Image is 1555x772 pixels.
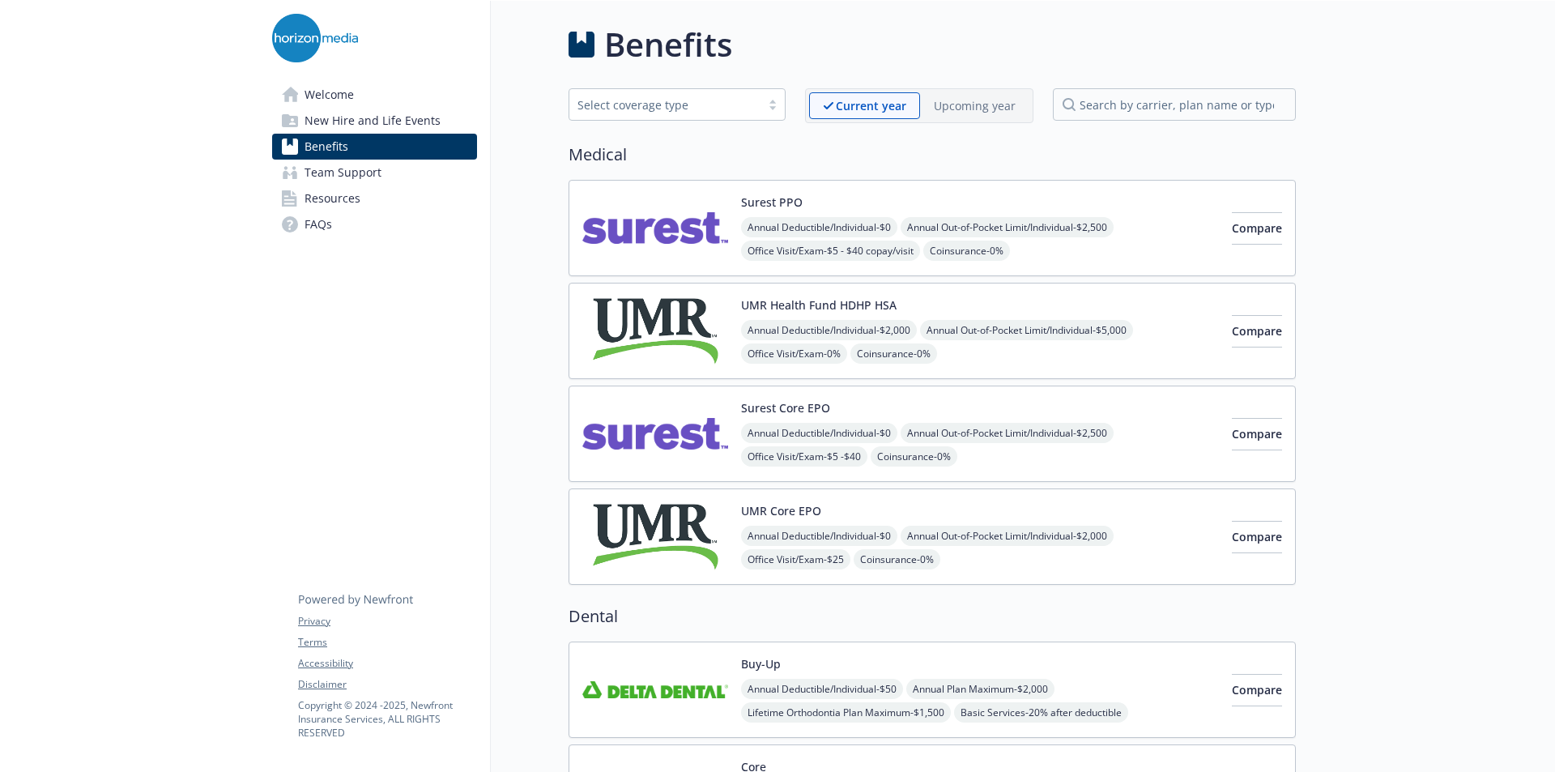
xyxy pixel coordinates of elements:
button: Surest PPO [741,194,803,211]
span: Annual Out-of-Pocket Limit/Individual - $2,000 [901,526,1114,546]
span: Welcome [305,82,354,108]
span: Office Visit/Exam - $25 [741,549,850,569]
button: Buy-Up [741,655,781,672]
img: UMR carrier logo [582,296,728,365]
button: Compare [1232,212,1282,245]
span: Annual Deductible/Individual - $0 [741,423,897,443]
span: Annual Out-of-Pocket Limit/Individual - $2,500 [901,217,1114,237]
h1: Benefits [604,20,732,69]
p: Current year [836,97,906,114]
span: Coinsurance - 0% [854,549,940,569]
img: UMR carrier logo [582,502,728,571]
span: Compare [1232,426,1282,441]
h2: Medical [569,143,1296,167]
span: Annual Deductible/Individual - $0 [741,526,897,546]
a: FAQs [272,211,477,237]
button: Surest Core EPO [741,399,830,416]
input: search by carrier, plan name or type [1053,88,1296,121]
span: Lifetime Orthodontia Plan Maximum - $1,500 [741,702,951,723]
div: Select coverage type [577,96,752,113]
button: Compare [1232,521,1282,553]
button: UMR Health Fund HDHP HSA [741,296,897,313]
span: Compare [1232,220,1282,236]
span: Annual Deductible/Individual - $0 [741,217,897,237]
span: Annual Deductible/Individual - $2,000 [741,320,917,340]
img: Delta Dental Insurance Company carrier logo [582,655,728,724]
img: Surest carrier logo [582,399,728,468]
button: UMR Core EPO [741,502,821,519]
span: Basic Services - 20% after deductible [954,702,1128,723]
a: Team Support [272,160,477,186]
span: Annual Out-of-Pocket Limit/Individual - $2,500 [901,423,1114,443]
span: Annual Out-of-Pocket Limit/Individual - $5,000 [920,320,1133,340]
span: Annual Deductible/Individual - $50 [741,679,903,699]
p: Copyright © 2024 - 2025 , Newfront Insurance Services, ALL RIGHTS RESERVED [298,698,476,740]
span: Office Visit/Exam - 0% [741,343,847,364]
span: Office Visit/Exam - $5 -$40 [741,446,867,467]
span: FAQs [305,211,332,237]
a: Terms [298,635,476,650]
a: Resources [272,186,477,211]
a: Disclaimer [298,677,476,692]
a: New Hire and Life Events [272,108,477,134]
button: Compare [1232,315,1282,348]
span: Compare [1232,529,1282,544]
h2: Dental [569,604,1296,629]
a: Benefits [272,134,477,160]
a: Accessibility [298,656,476,671]
span: Resources [305,186,360,211]
p: Upcoming year [934,97,1016,114]
span: Coinsurance - 0% [871,446,957,467]
span: Compare [1232,323,1282,339]
span: Benefits [305,134,348,160]
button: Compare [1232,418,1282,450]
span: Annual Plan Maximum - $2,000 [906,679,1054,699]
span: Coinsurance - 0% [850,343,937,364]
img: Surest carrier logo [582,194,728,262]
span: Office Visit/Exam - $5 - $40 copay/visit [741,241,920,261]
a: Privacy [298,614,476,629]
button: Compare [1232,674,1282,706]
span: Team Support [305,160,381,186]
span: Coinsurance - 0% [923,241,1010,261]
a: Welcome [272,82,477,108]
span: New Hire and Life Events [305,108,441,134]
span: Compare [1232,682,1282,697]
